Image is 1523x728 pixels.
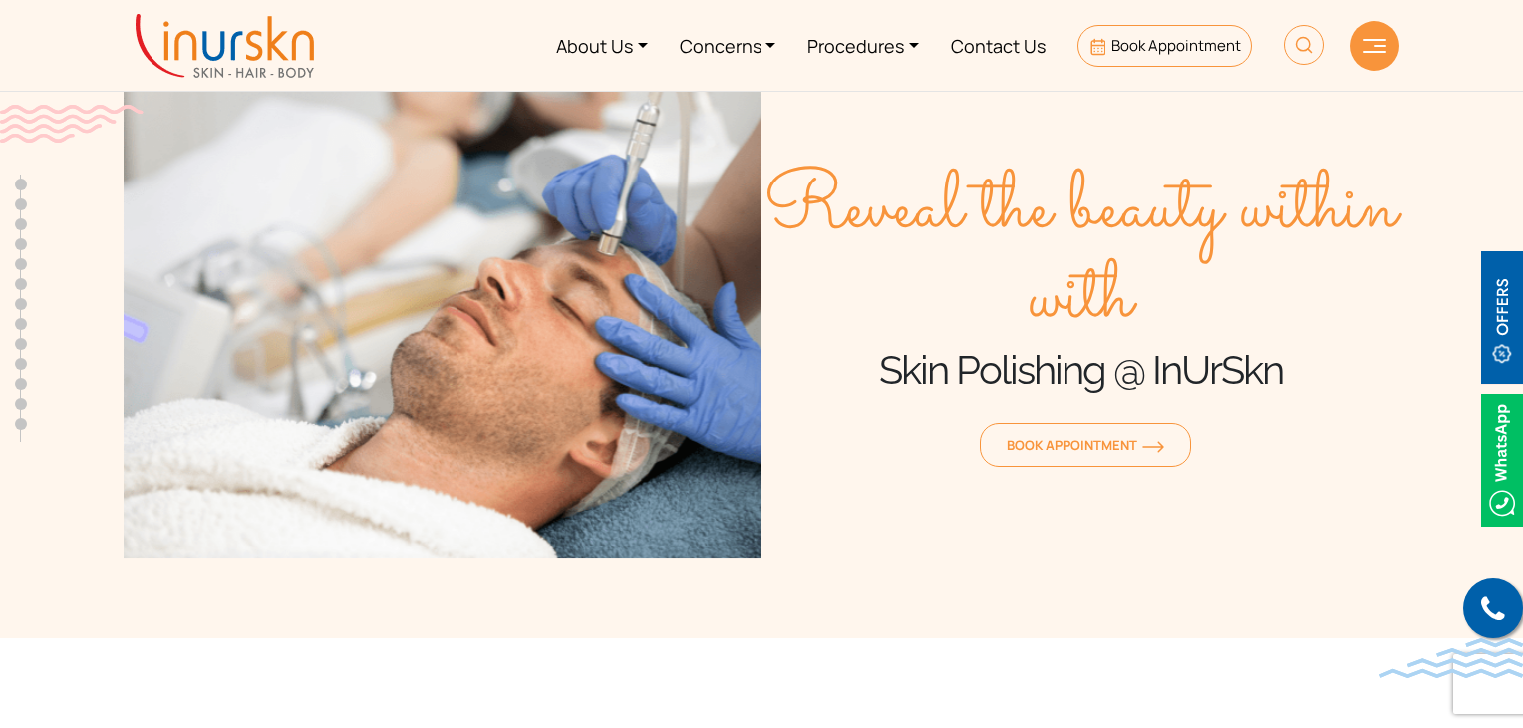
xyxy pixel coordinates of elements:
img: hamLine.svg [1363,39,1386,53]
a: Contact Us [935,8,1062,83]
img: inurskn-logo [136,14,314,78]
a: Book Appointmentorange-arrow [980,423,1191,467]
img: offerBt [1481,251,1523,384]
a: Procedures [791,8,935,83]
img: Whatsappicon [1481,394,1523,527]
h1: Skin Polishing @ InUrSkn [761,345,1399,395]
img: orange-arrow [1142,441,1164,453]
img: HeaderSearch [1284,25,1324,65]
img: bluewave [1379,638,1523,678]
a: Concerns [664,8,792,83]
a: About Us [540,8,664,83]
span: Reveal the beauty within with [761,166,1399,345]
a: Book Appointment [1077,25,1252,67]
span: Book Appointment [1007,436,1164,454]
a: Whatsappicon [1481,448,1523,470]
span: Book Appointment [1111,35,1241,56]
